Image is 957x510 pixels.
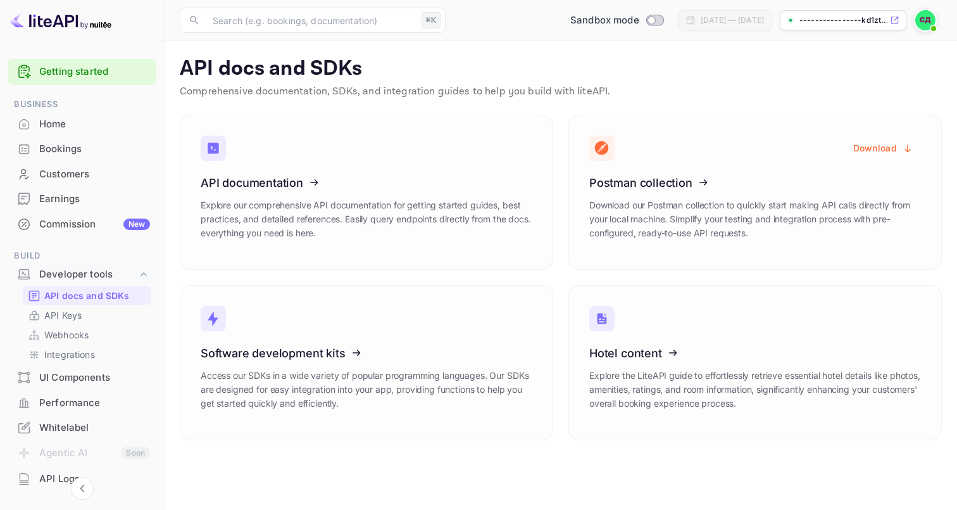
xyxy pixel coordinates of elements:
div: Developer tools [39,267,137,282]
div: CommissionNew [8,212,156,237]
a: API docs and SDKs [28,289,146,302]
div: Customers [8,162,156,187]
a: Bookings [8,137,156,160]
div: Bookings [39,142,150,156]
a: UI Components [8,366,156,389]
div: API Logs [8,467,156,492]
p: Explore the LiteAPI guide to effortlessly retrieve essential hotel details like photos, amenities... [589,369,921,411]
a: Getting started [39,65,150,79]
p: Explore our comprehensive API documentation for getting started guides, best practices, and detai... [201,198,532,240]
div: Bookings [8,137,156,162]
button: Download [846,136,921,160]
a: API Logs [8,467,156,490]
button: Collapse navigation [71,477,94,500]
div: Performance [8,391,156,416]
input: Search (e.g. bookings, documentation) [205,8,416,33]
a: API Keys [28,309,146,322]
a: Earnings [8,187,156,210]
div: Home [8,112,156,137]
a: Hotel contentExplore the LiteAPI guide to effortlessly retrieve essential hotel details like phot... [568,285,942,440]
h3: Hotel content [589,347,921,360]
div: Webhooks [23,326,151,344]
a: Customers [8,162,156,186]
div: Earnings [8,187,156,212]
span: Build [8,249,156,263]
span: Business [8,98,156,112]
a: API documentationExplore our comprehensive API documentation for getting started guides, best pra... [180,115,553,270]
div: Switch to Production mode [565,13,668,28]
a: Performance [8,391,156,414]
a: Software development kitsAccess our SDKs in a wide variety of popular programming languages. Our ... [180,285,553,440]
div: API Keys [23,306,151,324]
a: Whitelabel [8,416,156,439]
div: ⌘K [422,12,441,29]
a: Webhooks [28,328,146,341]
h3: Software development kits [201,347,532,360]
h3: Postman collection [589,176,921,189]
div: API docs and SDKs [23,286,151,305]
div: API Logs [39,472,150,487]
div: Integrations [23,345,151,364]
p: Webhooks [44,328,89,341]
div: [DATE] — [DATE] [701,15,764,26]
p: Access our SDKs in a wide variety of popular programming languages. Our SDKs are designed for eas... [201,369,532,411]
img: LiteAPI logo [10,10,111,30]
div: Whitelabel [39,421,150,435]
p: API docs and SDKs [180,56,942,82]
div: Getting started [8,59,156,85]
h3: API documentation [201,176,532,189]
div: Performance [39,396,150,411]
div: New [123,219,150,230]
a: CommissionNew [8,212,156,236]
p: Integrations [44,348,95,361]
p: Download our Postman collection to quickly start making API calls directly from your local machin... [589,198,921,240]
a: Integrations [28,348,146,361]
div: Customers [39,167,150,182]
p: ----------------kd1zt.... [799,15,887,26]
a: Home [8,112,156,136]
div: Developer tools [8,264,156,286]
img: Сергей Дерлугов [915,10,935,30]
div: UI Components [8,366,156,390]
div: UI Components [39,371,150,385]
span: Sandbox mode [570,13,639,28]
div: Whitelabel [8,416,156,440]
p: API Keys [44,309,82,322]
div: Earnings [39,192,150,207]
div: Commission [39,217,150,232]
p: Comprehensive documentation, SDKs, and integration guides to help you build with liteAPI. [180,84,942,99]
p: API docs and SDKs [44,289,130,302]
div: Home [39,117,150,132]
